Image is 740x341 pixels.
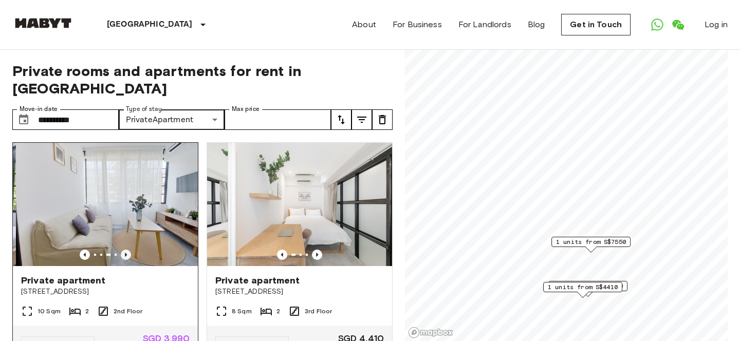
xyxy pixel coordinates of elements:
[215,274,300,287] span: Private apartment
[352,18,376,31] a: About
[277,250,287,260] button: Previous image
[85,307,89,316] span: 2
[126,105,162,113] label: Type of stay
[20,105,58,113] label: Move-in date
[408,327,453,338] a: Mapbox logo
[705,18,728,31] a: Log in
[114,307,142,316] span: 2nd Floor
[556,237,626,247] span: 1 units from S$7550
[12,62,393,97] span: Private rooms and apartments for rent in [GEOGRAPHIC_DATA]
[13,109,34,130] button: Choose date, selected date is 1 Nov 2025
[331,109,351,130] button: tune
[543,282,622,298] div: Map marker
[232,307,252,316] span: 8 Sqm
[548,281,627,297] div: Map marker
[232,105,260,113] label: Max price
[551,237,631,253] div: Map marker
[12,18,74,28] img: Habyt
[458,18,511,31] a: For Landlords
[207,143,392,266] img: Marketing picture of unit SG-01-059-002-01
[16,143,201,266] img: Marketing picture of unit SG-01-054-006-01
[38,307,61,316] span: 10 Sqm
[80,250,90,260] button: Previous image
[647,14,668,35] a: Open WhatsApp
[668,14,688,35] a: Open WeChat
[528,18,545,31] a: Blog
[21,274,106,287] span: Private apartment
[276,307,280,316] span: 2
[372,109,393,130] button: tune
[351,109,372,130] button: tune
[548,282,618,292] span: 1 units from S$4410
[305,307,332,316] span: 3rd Floor
[215,287,384,297] span: [STREET_ADDRESS]
[21,287,190,297] span: [STREET_ADDRESS]
[393,18,442,31] a: For Business
[312,250,322,260] button: Previous image
[119,109,225,130] div: PrivateApartment
[553,281,623,291] span: 1 units from S$3990
[561,14,631,35] a: Get in Touch
[121,250,131,260] button: Previous image
[107,18,193,31] p: [GEOGRAPHIC_DATA]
